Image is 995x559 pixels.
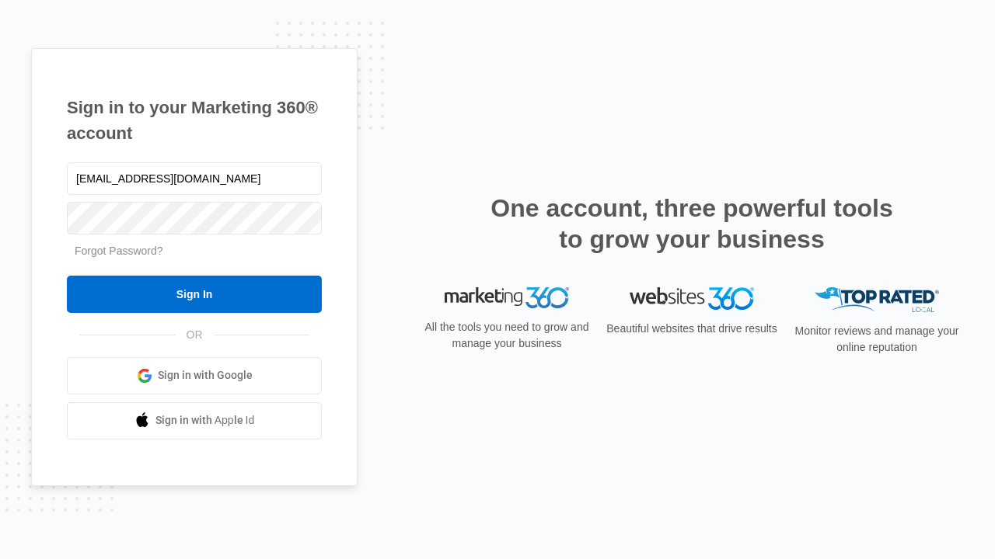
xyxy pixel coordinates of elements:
[486,193,898,255] h2: One account, three powerful tools to grow your business
[67,402,322,439] a: Sign in with Apple Id
[155,412,255,429] span: Sign in with Apple Id
[158,367,253,384] span: Sign in with Google
[445,287,569,309] img: Marketing 360
[815,287,939,313] img: Top Rated Local
[67,276,322,313] input: Sign In
[630,287,754,310] img: Websites 360
[75,245,163,257] a: Forgot Password?
[176,327,214,343] span: OR
[67,357,322,394] a: Sign in with Google
[67,95,322,146] h1: Sign in to your Marketing 360® account
[67,162,322,195] input: Email
[790,323,964,356] p: Monitor reviews and manage your online reputation
[420,319,594,352] p: All the tools you need to grow and manage your business
[605,321,779,337] p: Beautiful websites that drive results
